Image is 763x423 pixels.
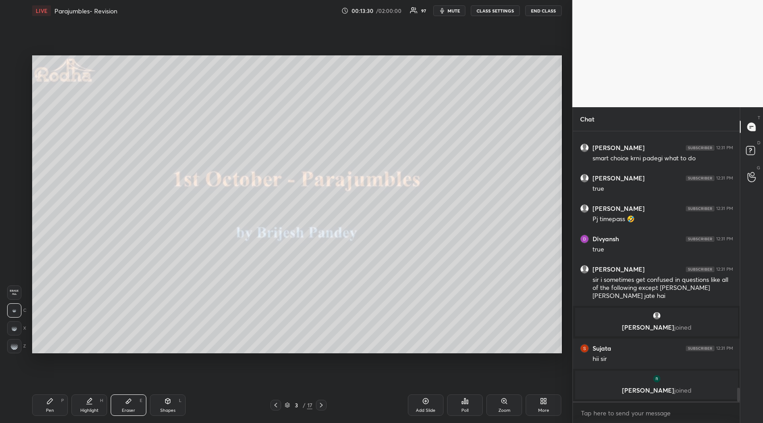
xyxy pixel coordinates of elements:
div: H [100,398,103,403]
div: Poll [461,408,469,413]
div: Highlight [80,408,99,413]
img: default.png [581,174,589,182]
div: Pen [46,408,54,413]
div: smart choice krni padegi what to do [593,154,733,163]
button: CLASS SETTINGS [471,5,520,16]
span: Erase all [8,289,21,296]
img: default.png [652,311,661,320]
p: [PERSON_NAME] [581,387,733,394]
div: 17 [307,401,312,409]
div: E [140,398,142,403]
div: Zoom [498,408,510,413]
div: 97 [421,8,426,13]
h4: Parajumbles- Revision [54,7,117,15]
img: default.png [581,205,589,213]
img: thumbnail.jpg [581,344,589,352]
div: 12:31 PM [716,206,733,211]
img: 4P8fHbbgJtejmAAAAAElFTkSuQmCC [686,206,714,211]
button: mute [433,5,465,16]
h6: [PERSON_NAME] [593,265,645,273]
div: P [61,398,64,403]
div: Eraser [122,408,135,413]
h6: [PERSON_NAME] [593,174,645,182]
div: 12:31 PM [716,176,733,181]
div: Shapes [160,408,175,413]
img: 4P8fHbbgJtejmAAAAAElFTkSuQmCC [686,267,714,272]
p: T [758,114,760,121]
img: default.png [581,265,589,273]
div: L [179,398,182,403]
img: default.png [581,144,589,152]
h6: [PERSON_NAME] [593,205,645,213]
div: / [303,402,305,408]
p: [PERSON_NAME] [581,324,733,331]
div: true [593,184,733,193]
div: More [538,408,549,413]
span: mute [448,8,460,14]
div: 12:31 PM [716,346,733,351]
div: 12:31 PM [716,267,733,272]
span: joined [674,386,691,394]
div: Pj timepass 🤣 [593,215,733,224]
h6: Sujata [593,344,611,352]
img: thumbnail.jpg [581,235,589,243]
div: 12:31 PM [716,145,733,151]
div: Add Slide [416,408,435,413]
p: Chat [573,107,601,131]
div: Z [7,339,26,353]
div: hii sir [593,355,733,364]
h6: [PERSON_NAME] [593,144,645,152]
img: 4P8fHbbgJtejmAAAAAElFTkSuQmCC [686,236,714,242]
div: 3 [292,402,301,408]
span: joined [674,323,691,331]
button: END CLASS [525,5,562,16]
img: 4P8fHbbgJtejmAAAAAElFTkSuQmCC [686,346,714,351]
p: D [757,139,760,146]
div: grid [573,131,740,402]
img: 4P8fHbbgJtejmAAAAAElFTkSuQmCC [686,145,714,151]
div: sir i sometimes get confused in questions like all of the following except [PERSON_NAME] [PERSON_... [593,276,733,301]
h6: Divyansh [593,235,619,243]
img: 4P8fHbbgJtejmAAAAAElFTkSuQmCC [686,176,714,181]
div: LIVE [32,5,51,16]
div: 12:31 PM [716,236,733,242]
div: true [593,245,733,254]
div: C [7,303,26,318]
p: G [757,164,760,171]
div: X [7,321,26,335]
img: thumbnail.jpg [652,374,661,383]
